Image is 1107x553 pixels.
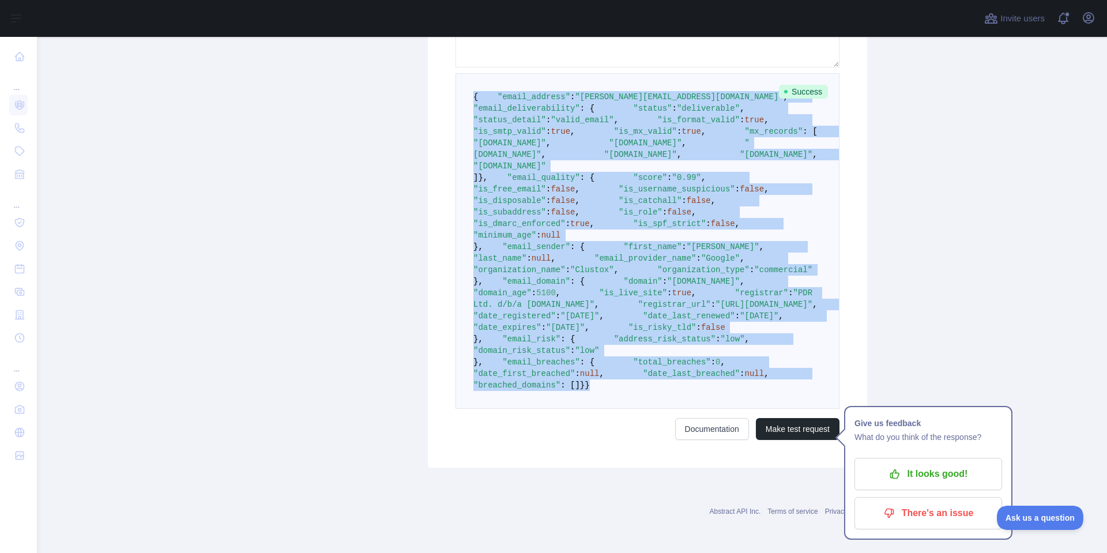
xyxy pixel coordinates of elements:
[745,127,803,136] span: "mx_records"
[716,300,812,309] span: "[URL][DOMAIN_NAME]"
[590,219,594,228] span: ,
[560,381,580,390] span: : []
[580,381,585,390] span: }
[633,358,710,367] span: "total_breaches"
[473,288,532,298] span: "domain_age"
[546,208,551,217] span: :
[473,358,483,367] span: },
[854,430,1002,444] p: What do you think of the response?
[623,277,662,286] span: "domain"
[812,300,817,309] span: ,
[614,127,677,136] span: "is_mx_valid"
[677,150,681,159] span: ,
[9,69,28,92] div: ...
[473,242,483,251] span: },
[9,351,28,374] div: ...
[546,196,551,205] span: :
[716,358,720,367] span: 0
[982,9,1047,28] button: Invite users
[541,150,546,159] span: ,
[681,138,686,148] span: ,
[764,115,769,125] span: ,
[745,334,750,344] span: ,
[1000,12,1045,25] span: Invite users
[473,92,478,101] span: {
[560,334,575,344] span: : {
[779,85,828,99] span: Success
[672,104,677,113] span: :
[701,173,706,182] span: ,
[854,458,1002,490] button: It looks good!
[633,173,667,182] span: "score"
[997,506,1084,530] iframe: Toggle Customer Support
[546,138,551,148] span: ,
[473,161,546,171] span: "[DOMAIN_NAME]"
[473,127,546,136] span: "is_smtp_valid"
[677,127,681,136] span: :
[609,138,681,148] span: "[DOMAIN_NAME]"
[750,265,754,274] span: :
[740,115,744,125] span: :
[551,254,555,263] span: ,
[473,334,483,344] span: },
[735,185,740,194] span: :
[502,334,560,344] span: "email_risk"
[667,208,691,217] span: false
[473,265,566,274] span: "organization_name"
[825,507,867,516] a: Privacy policy
[711,196,716,205] span: ,
[767,507,818,516] a: Terms of service
[473,104,580,113] span: "email_deliverability"
[566,265,570,274] span: :
[638,300,711,309] span: "registrar_url"
[662,277,667,286] span: :
[473,346,570,355] span: "domain_risk_status"
[536,231,541,240] span: :
[740,277,744,286] span: ,
[473,369,575,378] span: "date_first_breached"
[580,104,594,113] span: : {
[575,185,579,194] span: ,
[687,196,711,205] span: false
[681,127,701,136] span: true
[745,369,765,378] span: null
[580,369,600,378] span: null
[672,288,692,298] span: true
[667,173,672,182] span: :
[546,115,551,125] span: :
[473,173,478,182] span: ]
[585,323,589,332] span: ,
[756,418,839,440] button: Make test request
[546,185,551,194] span: :
[570,346,575,355] span: :
[473,277,483,286] span: },
[681,242,686,251] span: :
[614,334,716,344] span: "address_risk_status"
[633,104,672,113] span: "status"
[740,150,812,159] span: "[DOMAIN_NAME]"
[735,288,788,298] span: "registrar"
[711,358,716,367] span: :
[778,311,783,321] span: ,
[9,187,28,210] div: ...
[710,507,761,516] a: Abstract API Inc.
[575,196,579,205] span: ,
[541,323,546,332] span: :
[551,115,613,125] span: "valid_email"
[657,265,750,274] span: "organization_type"
[536,288,556,298] span: 5100
[580,358,594,367] span: : {
[546,323,585,332] span: "[DATE]"
[566,219,570,228] span: :
[473,115,546,125] span: "status_detail"
[701,127,706,136] span: ,
[604,150,677,159] span: "[DOMAIN_NAME]"
[502,242,570,251] span: "email_sender"
[764,369,769,378] span: ,
[812,150,817,159] span: ,
[619,196,681,205] span: "is_catchall"
[473,231,536,240] span: "minimum_age"
[643,369,740,378] span: "date_last_breached"
[687,242,759,251] span: "[PERSON_NAME]"
[740,185,764,194] span: false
